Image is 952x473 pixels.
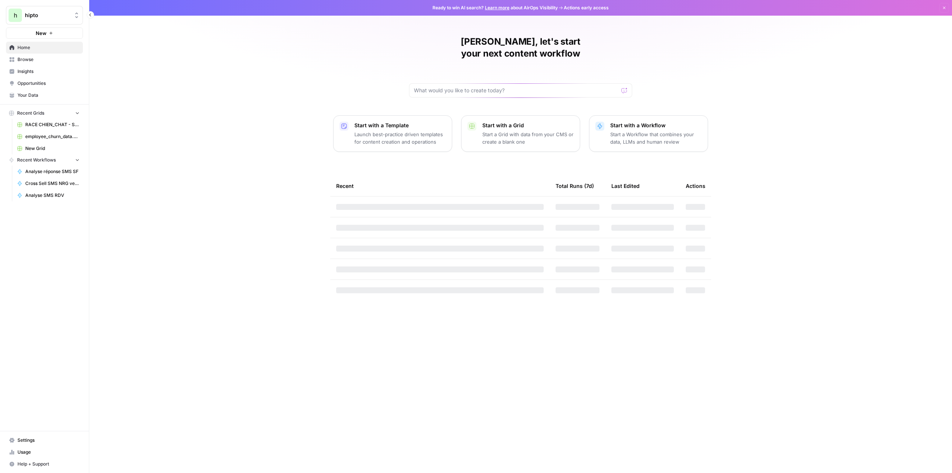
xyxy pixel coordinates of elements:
[354,131,446,146] p: Launch best-practice driven templates for content creation and operations
[25,121,80,128] span: RACE CHIEN_CHAT - SANTEVET - GLOBAL.csv
[485,5,509,10] a: Learn more
[17,157,56,163] span: Recent Workflows
[589,115,708,152] button: Start with a WorkflowStart a Workflow that combines your data, LLMs and human review
[6,28,83,39] button: New
[17,92,80,99] span: Your Data
[6,108,83,119] button: Recent Grids
[14,178,83,189] a: Cross Sell SMS NRG vers FIB- "Imprecis- Positif"
[6,446,83,458] a: Usage
[6,434,83,446] a: Settings
[461,115,580,152] button: Start with a GridStart a Grid with data from your CMS or create a blank one
[14,131,83,143] a: employee_churn_data.csv
[564,4,609,11] span: Actions early access
[6,6,83,25] button: Workspace: hipto
[17,68,80,75] span: Insights
[6,54,83,65] a: Browse
[14,11,17,20] span: h
[432,4,558,11] span: Ready to win AI search? about AirOps Visibility
[414,87,618,94] input: What would you like to create today?
[611,176,640,196] div: Last Edited
[14,119,83,131] a: RACE CHIEN_CHAT - SANTEVET - GLOBAL.csv
[610,122,702,129] p: Start with a Workflow
[6,154,83,166] button: Recent Workflows
[336,176,544,196] div: Recent
[6,458,83,470] button: Help + Support
[482,122,574,129] p: Start with a Grid
[14,143,83,154] a: New Grid
[14,189,83,201] a: Analyse SMS RDV
[482,131,574,146] p: Start a Grid with data from your CMS or create a blank one
[25,12,70,19] span: hipto
[17,56,80,63] span: Browse
[556,176,594,196] div: Total Runs (7d)
[25,180,80,187] span: Cross Sell SMS NRG vers FIB- "Imprecis- Positif"
[17,437,80,444] span: Settings
[6,89,83,101] a: Your Data
[25,168,80,175] span: Analyse réponse SMS SF
[17,449,80,456] span: Usage
[25,145,80,152] span: New Grid
[17,461,80,467] span: Help + Support
[25,133,80,140] span: employee_churn_data.csv
[610,131,702,146] p: Start a Workflow that combines your data, LLMs and human review
[6,42,83,54] a: Home
[686,176,705,196] div: Actions
[6,77,83,89] a: Opportunities
[17,110,44,116] span: Recent Grids
[17,44,80,51] span: Home
[6,65,83,77] a: Insights
[17,80,80,87] span: Opportunities
[354,122,446,129] p: Start with a Template
[333,115,452,152] button: Start with a TemplateLaunch best-practice driven templates for content creation and operations
[36,29,46,37] span: New
[14,166,83,178] a: Analyse réponse SMS SF
[409,36,632,60] h1: [PERSON_NAME], let's start your next content workflow
[25,192,80,199] span: Analyse SMS RDV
